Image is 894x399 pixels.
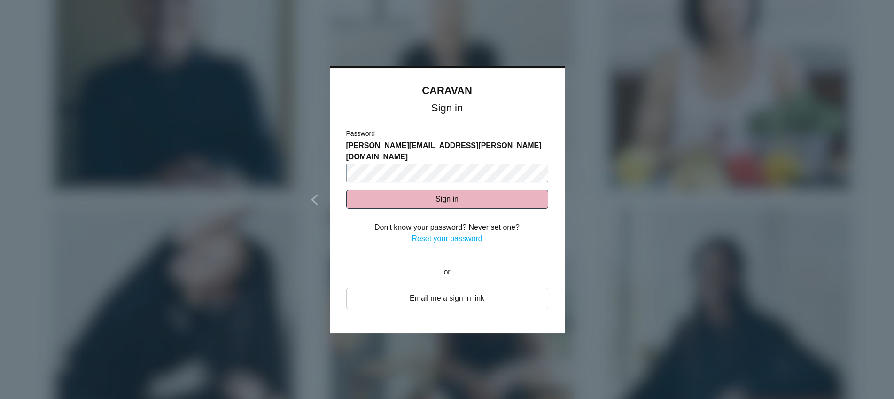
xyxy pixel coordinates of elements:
[346,129,375,139] label: Password
[412,235,482,243] a: Reset your password
[346,190,548,209] button: Sign in
[422,85,472,96] a: CARAVAN
[435,261,459,284] div: or
[346,104,548,112] h1: Sign in
[346,140,548,163] span: [PERSON_NAME][EMAIL_ADDRESS][PERSON_NAME][DOMAIN_NAME]
[346,288,548,309] a: Email me a sign in link
[346,222,548,233] div: Don't know your password? Never set one?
